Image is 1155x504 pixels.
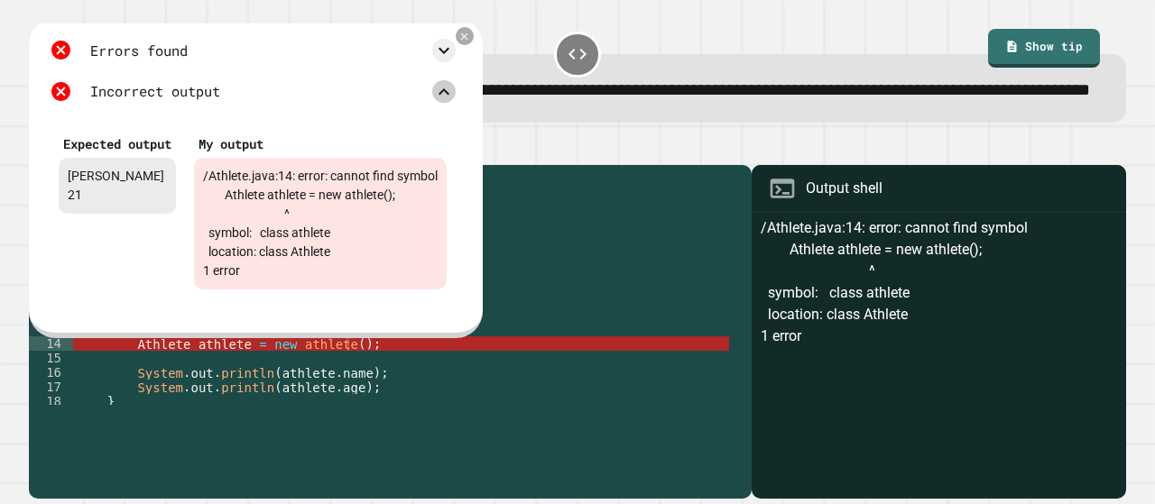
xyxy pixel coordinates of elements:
[29,394,73,408] div: 18
[29,351,73,365] div: 15
[63,134,171,153] div: Expected output
[806,178,882,199] div: Output shell
[29,336,73,351] div: 14
[29,365,73,380] div: 16
[761,217,1117,498] div: /Athlete.java:14: error: cannot find symbol Athlete athlete = new athlete(); ^ symbol: class athl...
[90,81,220,102] div: Incorrect output
[988,29,1100,69] a: Show tip
[59,158,176,214] div: [PERSON_NAME] 21
[29,322,73,336] div: 13
[29,380,73,394] div: 17
[199,134,442,153] div: My output
[194,158,447,289] div: /Athlete.java:14: error: cannot find symbol Athlete athlete = new athlete(); ^ symbol: class athl...
[90,41,188,61] div: Errors found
